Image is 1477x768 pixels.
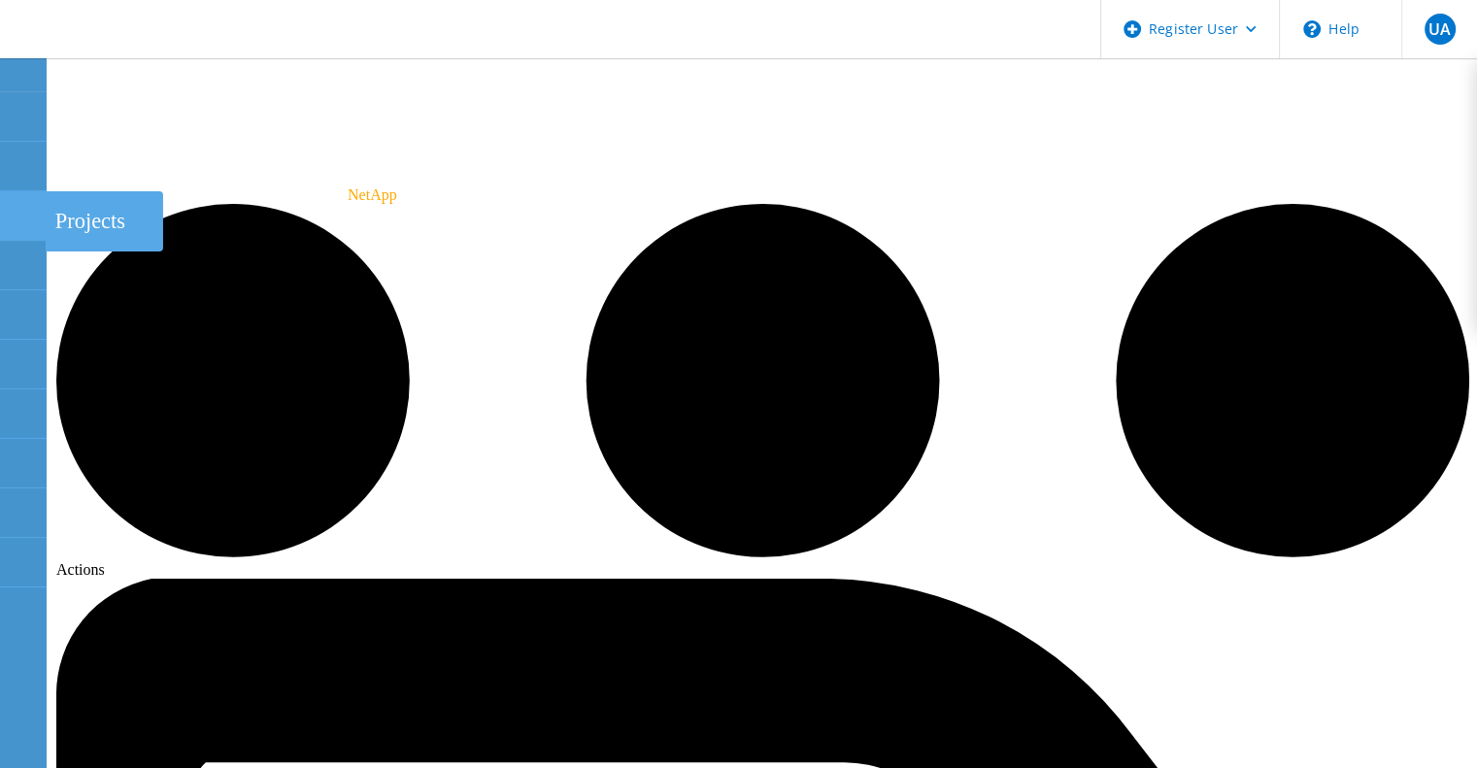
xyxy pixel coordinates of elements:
svg: \n [1303,20,1321,38]
div: Actions [56,204,1469,579]
span: NetApp [348,186,397,203]
div: Projects [55,209,153,234]
a: Live Optics Dashboard [19,38,228,54]
span: UA [1428,21,1451,37]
